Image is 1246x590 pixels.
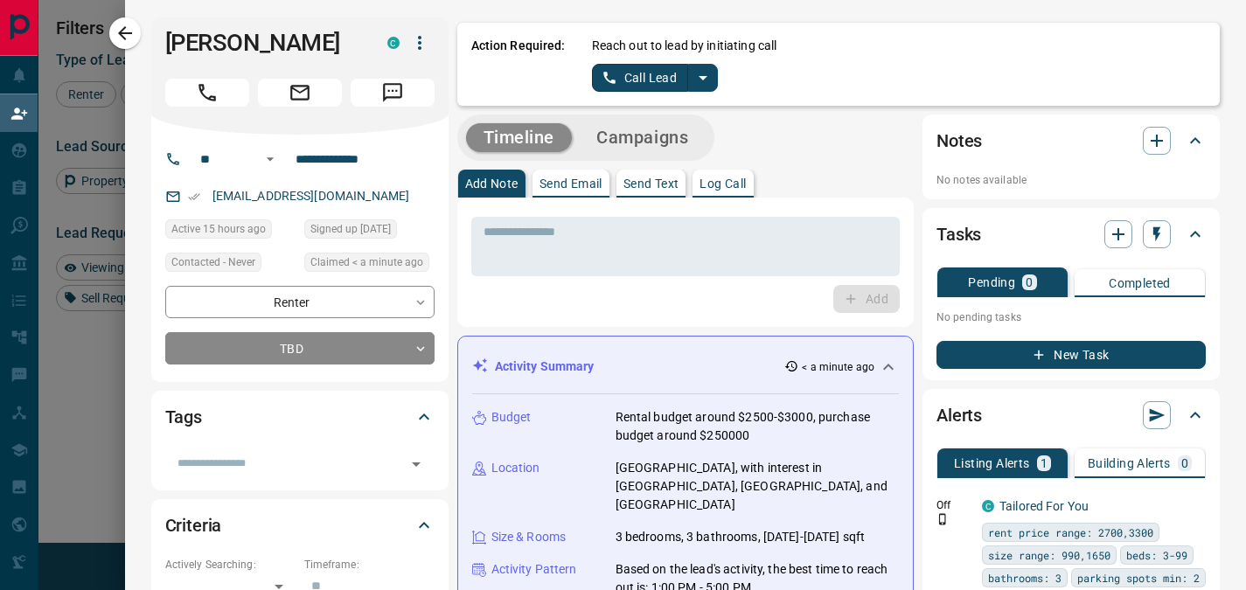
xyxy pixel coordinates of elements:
p: Activity Pattern [491,560,577,579]
div: split button [592,64,719,92]
p: Timeframe: [304,557,435,573]
h2: Tasks [936,220,981,248]
p: Budget [491,408,532,427]
button: Call Lead [592,64,689,92]
button: Campaigns [579,123,706,152]
p: Log Call [700,177,746,190]
h2: Tags [165,403,202,431]
button: Open [260,149,281,170]
div: Criteria [165,504,435,546]
h2: Criteria [165,511,222,539]
div: Fri Sep 12 2025 [304,253,435,277]
p: No pending tasks [936,304,1206,330]
p: Size & Rooms [491,528,567,546]
p: Send Email [539,177,602,190]
div: Thu Sep 11 2025 [165,219,296,244]
p: Pending [968,276,1015,288]
p: [GEOGRAPHIC_DATA], with interest in [GEOGRAPHIC_DATA], [GEOGRAPHIC_DATA], and [GEOGRAPHIC_DATA] [616,459,900,514]
p: 0 [1181,457,1188,469]
div: Renter [165,286,435,318]
p: < a minute ago [802,359,874,375]
span: Message [351,79,435,107]
a: Tailored For You [999,499,1089,513]
p: 0 [1026,276,1033,288]
div: Notes [936,120,1206,162]
p: Actively Searching: [165,557,296,573]
p: Add Note [465,177,519,190]
span: beds: 3-99 [1126,546,1187,564]
span: rent price range: 2700,3300 [988,524,1153,541]
span: Active 15 hours ago [171,220,266,238]
button: Timeline [466,123,573,152]
p: Reach out to lead by initiating call [592,37,777,55]
p: Rental budget around $2500-$3000, purchase budget around $250000 [616,408,900,445]
p: Action Required: [471,37,566,92]
div: TBD [165,332,435,364]
span: Claimed < a minute ago [310,253,423,271]
div: Tags [165,396,435,438]
span: bathrooms: 3 [988,569,1062,587]
span: Contacted - Never [171,253,255,271]
span: size range: 990,1650 [988,546,1110,564]
p: 3 bedrooms, 3 bathrooms, [DATE]-[DATE] sqft [616,528,866,546]
p: Activity Summary [495,357,595,376]
p: Off [936,497,971,513]
p: No notes available [936,172,1206,188]
a: [EMAIL_ADDRESS][DOMAIN_NAME] [212,189,410,203]
p: 1 [1041,457,1048,469]
span: Signed up [DATE] [310,220,391,238]
p: Completed [1109,277,1171,289]
p: Send Text [623,177,679,190]
h1: [PERSON_NAME] [165,29,361,57]
h2: Alerts [936,401,982,429]
div: Alerts [936,394,1206,436]
p: Location [491,459,540,477]
p: Building Alerts [1088,457,1171,469]
span: parking spots min: 2 [1077,569,1200,587]
div: Tasks [936,213,1206,255]
h2: Notes [936,127,982,155]
div: condos.ca [982,500,994,512]
p: Listing Alerts [954,457,1030,469]
div: Activity Summary< a minute ago [472,351,900,383]
svg: Push Notification Only [936,513,949,525]
svg: Email Verified [188,191,200,203]
button: Open [404,452,428,476]
div: Wed Sep 03 2025 [304,219,435,244]
button: New Task [936,341,1206,369]
div: condos.ca [387,37,400,49]
span: Email [258,79,342,107]
span: Call [165,79,249,107]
